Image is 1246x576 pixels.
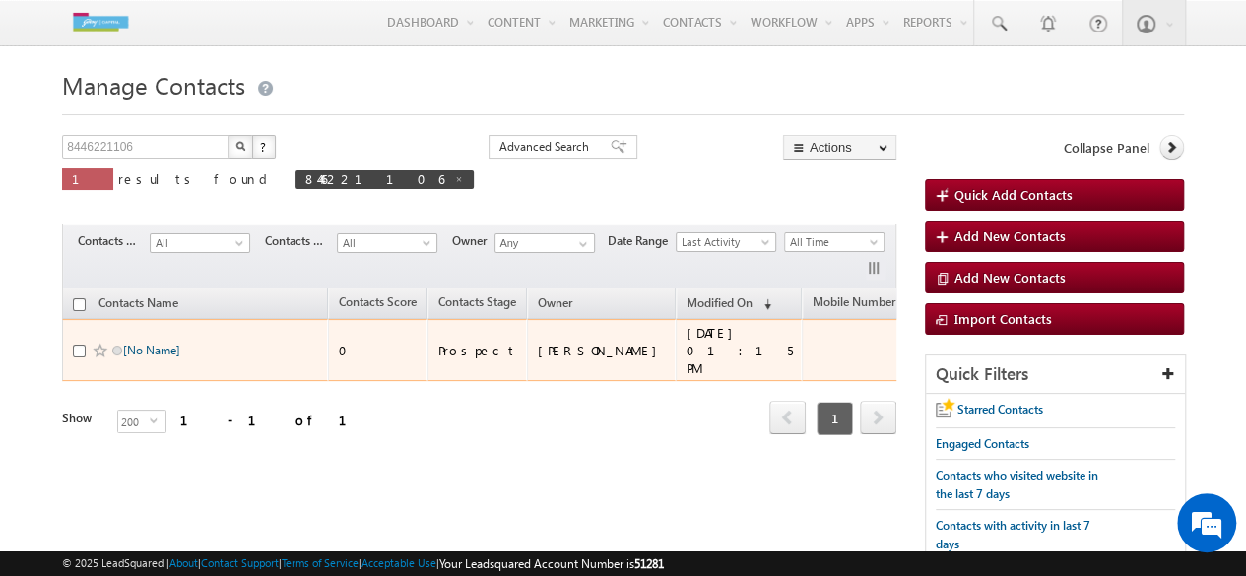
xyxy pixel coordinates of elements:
a: next [860,403,896,434]
a: All [150,233,250,253]
span: Manage Contacts [62,69,245,100]
span: Contacts Stage [78,232,150,250]
div: 1 - 1 of 1 [180,409,370,431]
a: Contacts Stage [428,291,526,317]
span: (sorted descending) [755,296,771,312]
span: All Time [785,233,879,251]
span: ? [260,138,269,155]
a: Mobile Number [803,291,905,317]
span: Date Range [608,232,676,250]
span: Contacts with activity in last 7 days [936,518,1090,551]
a: All [337,233,437,253]
span: 51281 [634,556,664,571]
a: Modified On (sorted descending) [677,291,781,317]
span: Starred Contacts [957,402,1043,416]
span: 1 [817,402,853,435]
a: Last Activity [676,232,776,252]
span: Owner [452,232,494,250]
a: Acceptable Use [361,556,436,569]
div: 0 [339,342,419,359]
span: Last Activity [677,233,770,251]
div: [PERSON_NAME] [538,342,667,359]
span: prev [769,401,806,434]
span: Advanced Search [499,138,595,156]
span: Mobile Number [813,294,895,309]
a: All Time [784,232,885,252]
input: Type to Search [494,233,595,253]
div: Quick Filters [926,355,1185,394]
div: Prospect [438,342,518,359]
span: 1 [72,170,103,187]
div: [DATE] 01:15 PM [687,324,793,377]
span: 200 [118,411,150,432]
span: Quick Add Contacts [954,186,1073,203]
span: Add New Contacts [954,269,1066,286]
a: [No Name] [123,343,180,357]
span: Collapse Panel [1064,139,1149,157]
span: 8446221106 [305,170,444,187]
span: next [860,401,896,434]
span: © 2025 LeadSquared | | | | | [62,554,664,573]
span: Your Leadsquared Account Number is [439,556,664,571]
span: All [338,234,431,252]
input: Check all records [73,298,86,311]
span: Contacts Source [265,232,337,250]
span: Contacts who visited website in the last 7 days [936,468,1098,501]
span: Engaged Contacts [936,436,1029,451]
span: Contacts Stage [438,294,516,309]
button: Actions [783,135,896,160]
a: Contacts Score [329,291,426,317]
span: Add New Contacts [954,227,1066,244]
a: prev [769,403,806,434]
a: Terms of Service [282,556,359,569]
img: Search [235,141,245,151]
img: Custom Logo [62,5,139,39]
span: Import Contacts [954,310,1052,327]
span: Modified On [687,295,753,310]
a: Show All Items [568,234,593,254]
span: Contacts Score [339,294,417,309]
button: ? [252,135,276,159]
a: About [169,556,198,569]
a: Contact Support [201,556,279,569]
span: select [150,416,165,424]
span: Owner [538,295,572,310]
span: results found [118,170,275,187]
div: Show [62,410,101,427]
span: All [151,234,244,252]
a: Contacts Name [89,292,188,318]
